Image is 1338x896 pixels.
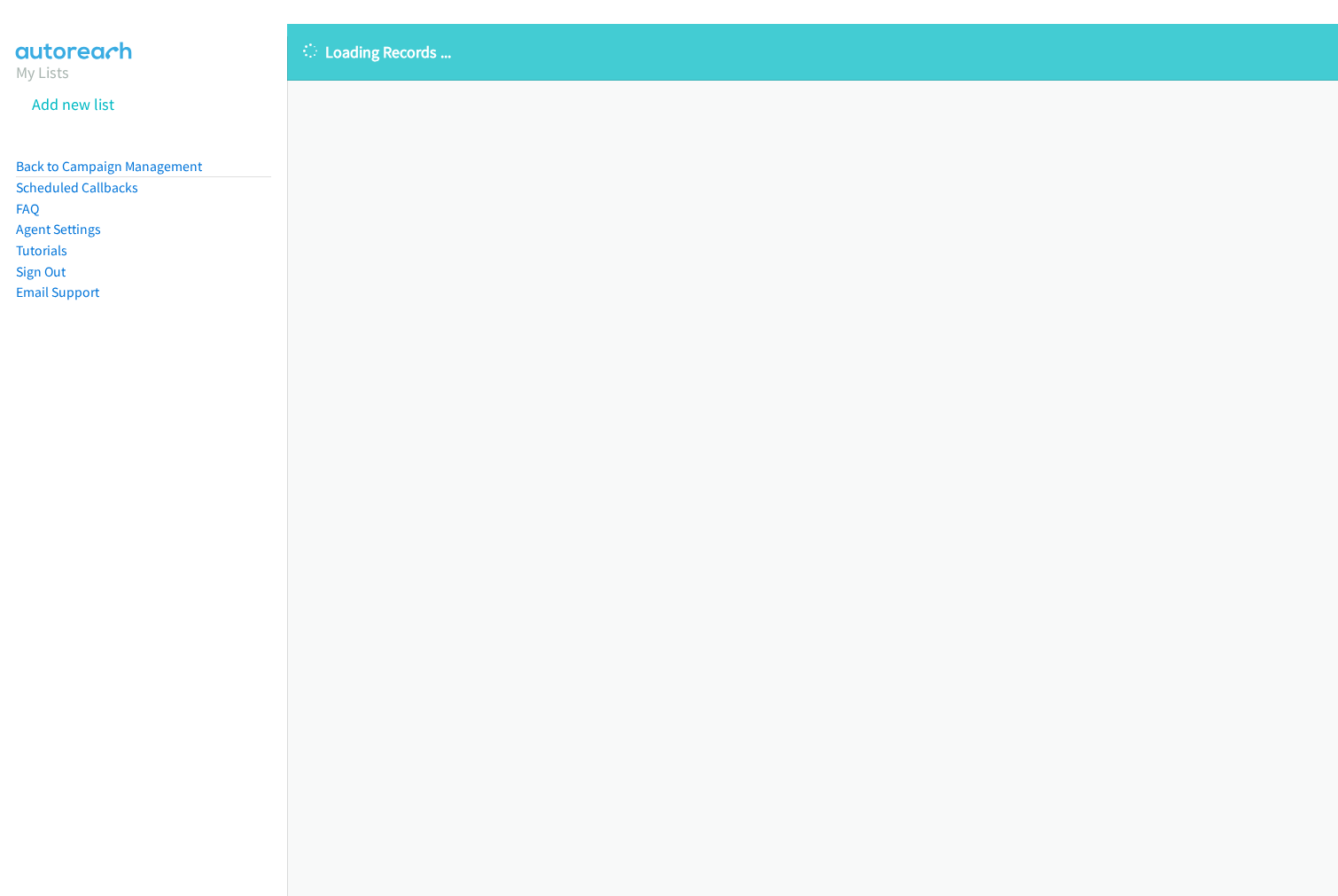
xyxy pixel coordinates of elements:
a: Add new list [32,94,114,114]
a: Back to Campaign Management [16,158,202,175]
a: FAQ [16,200,39,217]
a: Email Support [16,284,99,300]
p: Loading Records ... [303,40,1322,64]
a: Agent Settings [16,221,101,238]
a: Tutorials [16,242,67,259]
a: My Lists [16,62,69,82]
a: Scheduled Callbacks [16,179,138,196]
a: Sign Out [16,263,66,280]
